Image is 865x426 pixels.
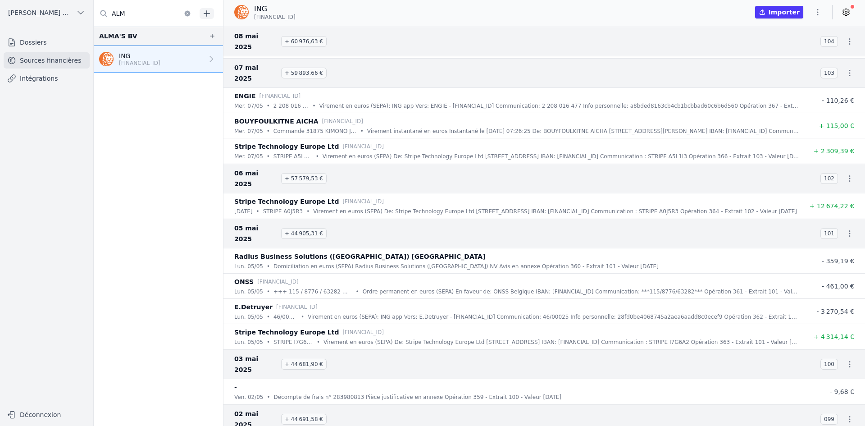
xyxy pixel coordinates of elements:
[99,31,137,41] div: ALMA'S BV
[273,101,309,110] p: 2 208 016 477
[820,359,838,370] span: 100
[234,287,263,296] p: lun. 05/05
[273,338,313,347] p: STRIPE I7G6A2
[234,5,249,19] img: ing.png
[342,197,384,206] p: [FINANCIAL_ID]
[342,328,384,337] p: [FINANCIAL_ID]
[234,251,485,262] p: Radius Business Solutions ([GEOGRAPHIC_DATA]) [GEOGRAPHIC_DATA]
[4,34,90,50] a: Dossiers
[267,393,270,402] div: •
[8,8,73,17] span: [PERSON_NAME] ET PARTNERS SRL
[119,51,160,60] p: ING
[273,312,297,321] p: 46/00025
[234,302,273,312] p: E.Detruyer
[4,408,90,422] button: Déconnexion
[316,152,319,161] div: •
[830,388,854,395] span: - 9,68 €
[234,353,278,375] span: 03 mai 2025
[234,152,263,161] p: mer. 07/05
[820,228,838,239] span: 101
[274,393,562,402] p: Décompte de frais n° 283980813 Pièce justificative en annexe Opération 359 - Extrait 100 - Valeur...
[256,207,259,216] div: •
[234,127,263,136] p: mer. 07/05
[820,173,838,184] span: 102
[306,207,310,216] div: •
[234,101,263,110] p: mer. 07/05
[234,223,278,244] span: 05 mai 2025
[259,92,301,101] p: [FINANCIAL_ID]
[234,168,278,189] span: 06 mai 2025
[281,68,327,78] span: + 59 893,66 €
[267,127,270,136] div: •
[755,6,803,18] button: Importer
[234,327,339,338] p: Stripe Technology Europe Ltd
[281,36,327,47] span: + 60 976,63 €
[319,101,800,110] p: Virement en euros (SEPA): ING app Vers: ENGIE - [FINANCIAL_ID] Communication: 2 208 016 477 Info ...
[234,382,237,393] p: -
[234,312,263,321] p: lun. 05/05
[234,262,263,271] p: lun. 05/05
[4,70,90,87] a: Intégrations
[234,196,339,207] p: Stripe Technology Europe Ltd
[273,287,352,296] p: +++ 115 / 8776 / 63282 +++
[822,97,854,104] span: - 110,26 €
[234,338,263,347] p: lun. 05/05
[234,141,339,152] p: Stripe Technology Europe Ltd
[267,152,270,161] div: •
[281,359,327,370] span: + 44 681,90 €
[273,127,357,136] p: Commande 31875 KIMONO JAUNE uum [PERSON_NAME] t iktok
[267,338,270,347] div: •
[234,207,253,216] p: [DATE]
[281,228,327,239] span: + 44 905,31 €
[367,127,800,136] p: Virement instantané en euros Instantané le [DATE] 07:26:25 De: BOUYFOULKITNE AICHA [STREET_ADDRES...
[267,312,270,321] div: •
[99,52,114,66] img: ing.png
[234,91,256,101] p: ENGIE
[281,173,327,184] span: + 57 579,53 €
[234,31,278,52] span: 08 mai 2025
[342,142,384,151] p: [FINANCIAL_ID]
[94,5,196,22] input: Filtrer par dossier...
[234,393,263,402] p: ven. 02/05
[323,338,800,347] p: Virement en euros (SEPA) De: Stripe Technology Europe Ltd [STREET_ADDRESS] IBAN: [FINANCIAL_ID] C...
[323,152,800,161] p: Virement en euros (SEPA) De: Stripe Technology Europe Ltd [STREET_ADDRESS] IBAN: [FINANCIAL_ID] C...
[820,68,838,78] span: 103
[257,277,299,286] p: [FINANCIAL_ID]
[308,312,800,321] p: Virement en euros (SEPA): ING app Vers: E.Detruyer - [FINANCIAL_ID] Communication: 46/00025 Info ...
[281,414,327,425] span: + 44 691,58 €
[819,122,854,129] span: + 115,00 €
[820,36,838,47] span: 104
[276,302,318,311] p: [FINANCIAL_ID]
[267,287,270,296] div: •
[810,202,854,210] span: + 12 674,22 €
[301,312,304,321] div: •
[820,414,838,425] span: 099
[94,46,223,73] a: ING [FINANCIAL_ID]
[363,287,800,296] p: Ordre permanent en euros (SEPA) En faveur de: ONSS Belgique IBAN: [FINANCIAL_ID] Communication: *...
[313,207,797,216] p: Virement en euros (SEPA) De: Stripe Technology Europe Ltd [STREET_ADDRESS] IBAN: [FINANCIAL_ID] C...
[234,276,254,287] p: ONSS
[234,116,318,127] p: BOUYFOULKITNE AICHA
[4,5,90,20] button: [PERSON_NAME] ET PARTNERS SRL
[814,147,854,155] span: + 2 309,39 €
[814,333,854,340] span: + 4 314,14 €
[816,308,854,315] span: - 3 270,54 €
[254,4,296,14] p: ING
[822,283,854,290] span: - 461,00 €
[119,60,160,67] p: [FINANCIAL_ID]
[254,14,296,21] span: [FINANCIAL_ID]
[234,62,278,84] span: 07 mai 2025
[356,287,359,296] div: •
[822,257,854,265] span: - 359,19 €
[273,152,312,161] p: STRIPE A5L1I3
[267,101,270,110] div: •
[360,127,364,136] div: •
[4,52,90,69] a: Sources financières
[273,262,659,271] p: Domiciliation en euros (SEPA) Radius Business Solutions ([GEOGRAPHIC_DATA]) NV Avis en annexe Opé...
[322,117,363,126] p: [FINANCIAL_ID]
[312,101,315,110] div: •
[317,338,320,347] div: •
[263,207,303,216] p: STRIPE A0J5R3
[267,262,270,271] div: •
